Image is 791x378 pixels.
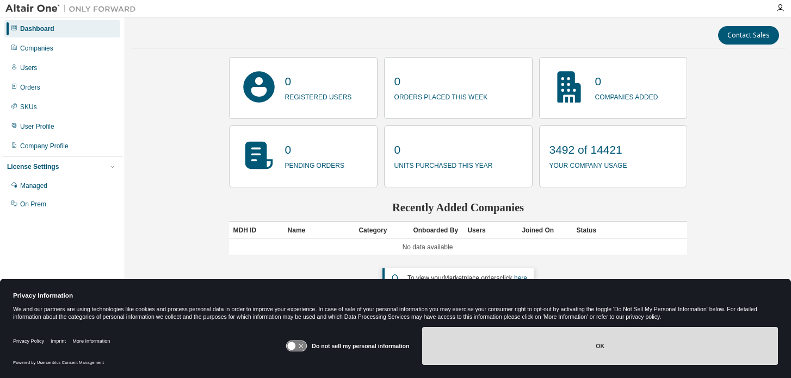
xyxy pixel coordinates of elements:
[233,222,279,239] div: MDH ID
[595,90,658,102] p: companies added
[288,222,350,239] div: Name
[407,274,527,282] span: To view your click
[20,83,40,92] div: Orders
[285,90,352,102] p: registered users
[394,90,488,102] p: orders placed this week
[20,142,69,150] div: Company Profile
[576,222,622,239] div: Status
[413,222,459,239] div: Onboarded By
[20,103,37,111] div: SKUs
[229,239,627,255] td: No data available
[20,122,54,131] div: User Profile
[514,274,527,282] a: here
[549,142,627,158] p: 3492 of 14421
[285,142,344,158] p: 0
[20,181,47,190] div: Managed
[285,73,352,90] p: 0
[229,200,688,215] h2: Recently Added Companies
[549,158,627,171] p: your company usage
[7,162,59,171] div: License Settings
[20,64,37,72] div: Users
[444,274,500,282] em: Marketplace orders
[522,222,567,239] div: Joined On
[5,3,141,14] img: Altair One
[718,26,779,45] button: Contact Sales
[20,200,46,209] div: On Prem
[20,44,53,53] div: Companies
[394,142,493,158] p: 0
[394,73,488,90] p: 0
[359,222,404,239] div: Category
[285,158,344,171] p: pending orders
[467,222,513,239] div: Users
[595,73,658,90] p: 0
[394,158,493,171] p: units purchased this year
[20,24,54,33] div: Dashboard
